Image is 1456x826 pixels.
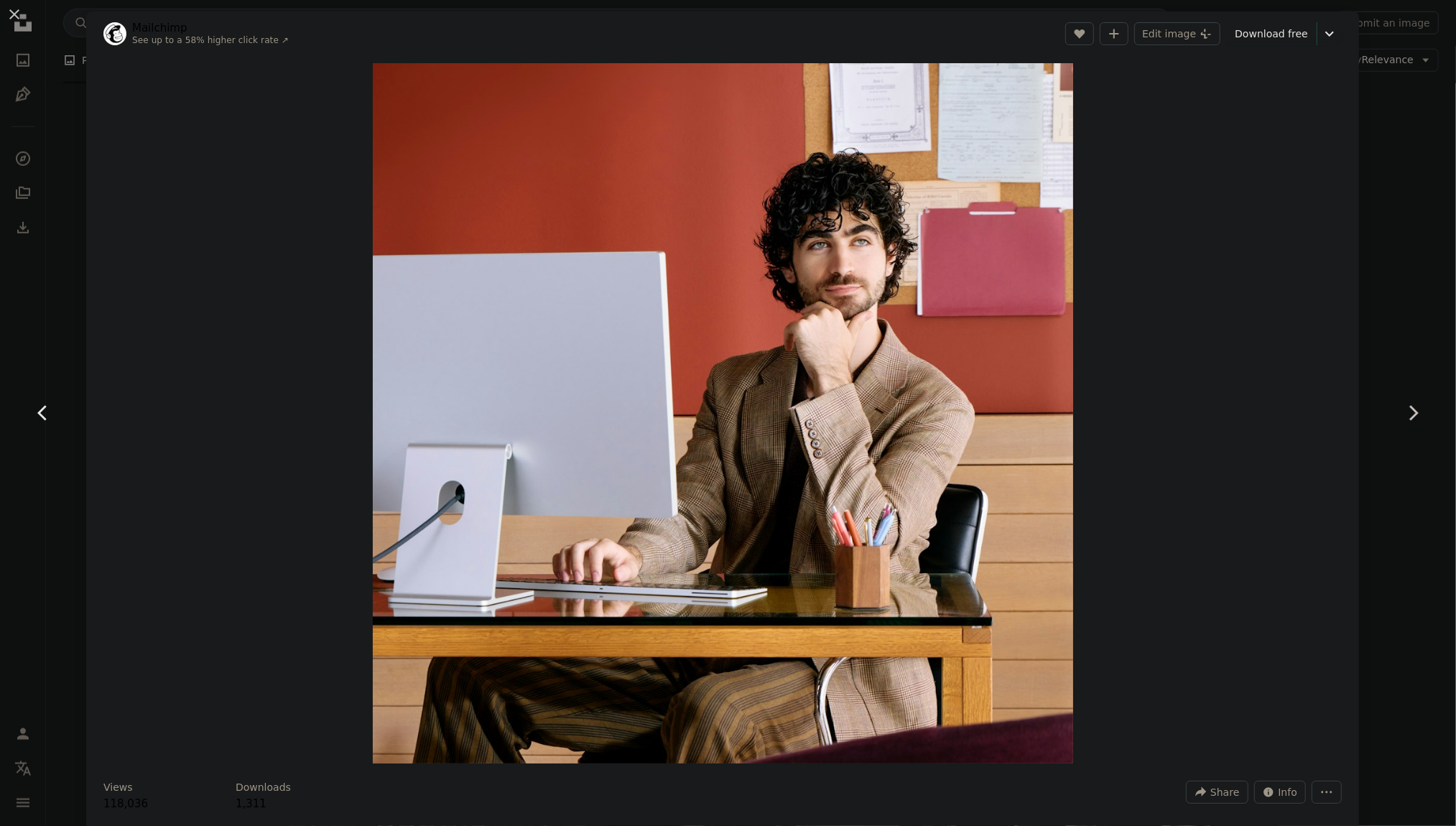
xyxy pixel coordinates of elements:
span: Info [1279,781,1298,803]
button: More Actions [1312,781,1342,804]
a: Next [1370,344,1456,482]
span: 118,036 [103,797,148,810]
button: Edit image [1134,22,1220,45]
img: Man sitting at desk with computer, resting chin [373,63,1073,764]
button: Like [1065,22,1094,45]
button: Choose download size [1317,22,1342,45]
button: Zoom in on this image [373,63,1073,764]
img: Go to Mailchimp's profile [103,22,126,45]
h3: Views [103,781,133,795]
a: Download free [1226,22,1317,45]
span: Share [1210,781,1239,803]
button: Add to Collection [1100,22,1128,45]
button: Share this image [1186,781,1248,804]
h3: Downloads [236,781,291,795]
a: See up to a 58% higher click rate ↗ [132,35,289,45]
button: Stats about this image [1254,781,1307,804]
span: 1,311 [236,797,266,810]
a: Mailchimp [132,21,289,35]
